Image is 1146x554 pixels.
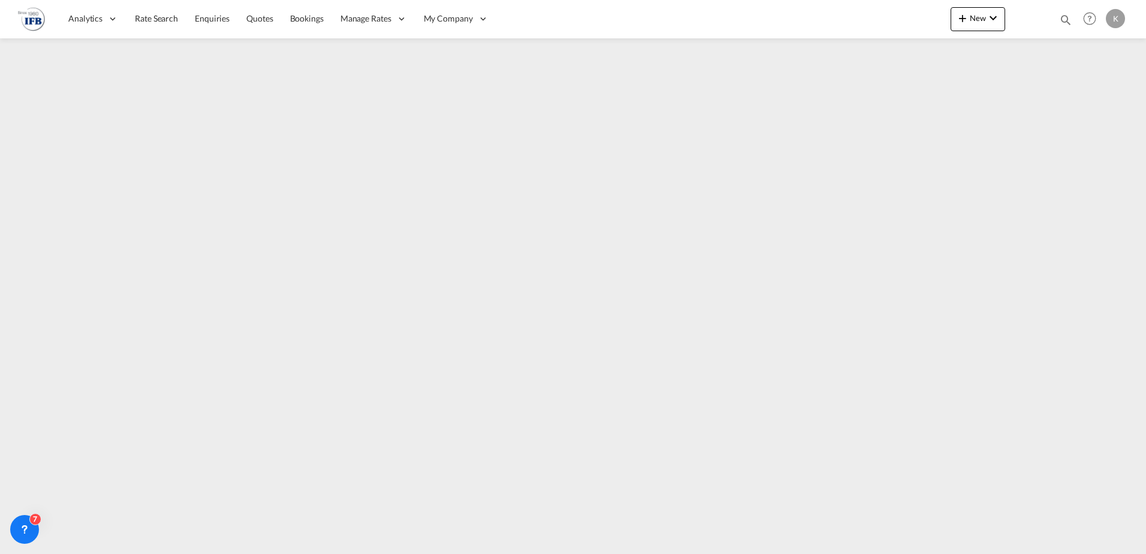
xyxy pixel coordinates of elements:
[951,7,1005,31] button: icon-plus 400-fgNewicon-chevron-down
[1079,8,1100,29] span: Help
[1079,8,1106,30] div: Help
[135,13,178,23] span: Rate Search
[1059,13,1072,26] md-icon: icon-magnify
[246,13,273,23] span: Quotes
[986,11,1000,25] md-icon: icon-chevron-down
[1059,13,1072,31] div: icon-magnify
[424,13,473,25] span: My Company
[955,11,970,25] md-icon: icon-plus 400-fg
[1106,9,1125,28] div: K
[290,13,324,23] span: Bookings
[18,5,45,32] img: b4b53bb0256b11ee9ca18b7abc72fd7f.png
[955,13,1000,23] span: New
[340,13,391,25] span: Manage Rates
[68,13,102,25] span: Analytics
[195,13,230,23] span: Enquiries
